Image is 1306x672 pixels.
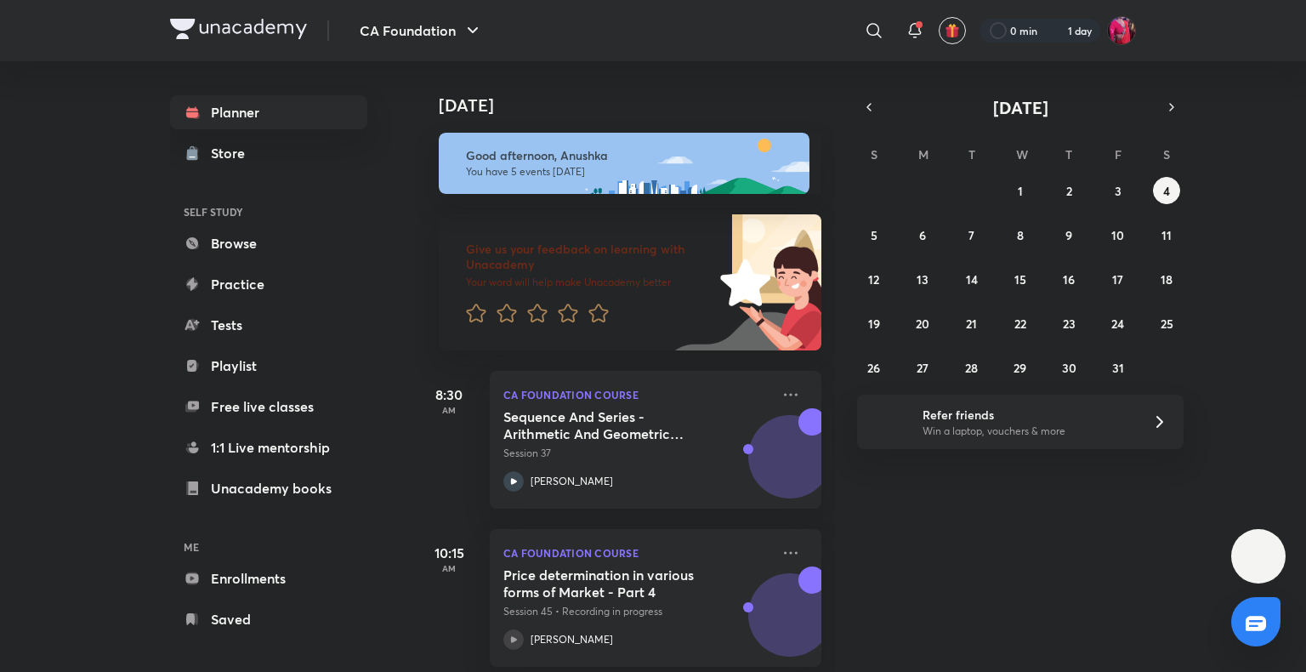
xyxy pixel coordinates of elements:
abbr: October 23, 2025 [1063,316,1076,332]
button: October 5, 2025 [860,221,888,248]
p: Your word will help make Unacademy better [466,276,714,289]
abbr: October 1, 2025 [1018,183,1023,199]
p: AM [415,405,483,415]
img: feedback_image [662,214,821,350]
abbr: October 4, 2025 [1163,183,1170,199]
abbr: October 31, 2025 [1112,360,1124,376]
button: October 13, 2025 [909,265,936,293]
abbr: Monday [918,146,928,162]
abbr: October 9, 2025 [1065,227,1072,243]
img: Anushka Gupta [1107,16,1136,45]
a: Tests [170,308,367,342]
abbr: Thursday [1065,146,1072,162]
button: October 1, 2025 [1007,177,1034,204]
abbr: October 21, 2025 [966,316,977,332]
a: Enrollments [170,561,367,595]
img: Company Logo [170,19,307,39]
img: afternoon [439,133,809,194]
a: Free live classes [170,390,367,424]
p: AM [415,563,483,573]
button: October 7, 2025 [958,221,985,248]
button: October 24, 2025 [1104,310,1132,337]
p: CA Foundation Course [503,384,770,405]
a: Unacademy books [170,471,367,505]
button: October 9, 2025 [1055,221,1082,248]
button: October 26, 2025 [860,354,888,381]
p: Session 45 • Recording in progress [503,604,770,619]
h5: Price determination in various forms of Market - Part 4 [503,567,715,601]
abbr: October 20, 2025 [916,316,929,332]
p: You have 5 events [DATE] [466,165,794,179]
button: October 23, 2025 [1055,310,1082,337]
button: October 29, 2025 [1007,354,1034,381]
h6: SELF STUDY [170,197,367,226]
abbr: October 8, 2025 [1017,227,1024,243]
img: referral [871,405,905,439]
button: October 15, 2025 [1007,265,1034,293]
button: October 30, 2025 [1055,354,1082,381]
abbr: October 14, 2025 [966,271,978,288]
abbr: October 22, 2025 [1014,316,1026,332]
p: [PERSON_NAME] [531,632,613,647]
button: October 20, 2025 [909,310,936,337]
abbr: October 26, 2025 [867,360,880,376]
abbr: October 28, 2025 [965,360,978,376]
button: October 16, 2025 [1055,265,1082,293]
img: avatar [945,23,960,38]
a: 1:1 Live mentorship [170,430,367,464]
abbr: October 5, 2025 [871,227,877,243]
a: Store [170,136,367,170]
button: October 10, 2025 [1104,221,1132,248]
abbr: October 7, 2025 [968,227,974,243]
a: Browse [170,226,367,260]
button: October 25, 2025 [1153,310,1180,337]
button: October 31, 2025 [1104,354,1132,381]
abbr: October 15, 2025 [1014,271,1026,288]
abbr: October 30, 2025 [1062,360,1076,376]
abbr: October 2, 2025 [1066,183,1072,199]
button: October 6, 2025 [909,221,936,248]
h6: Give us your feedback on learning with Unacademy [466,242,714,272]
img: streak [1048,22,1065,39]
abbr: October 19, 2025 [868,316,880,332]
button: [DATE] [881,95,1160,119]
img: Avatar [749,583,831,664]
button: October 3, 2025 [1104,177,1132,204]
button: October 14, 2025 [958,265,985,293]
abbr: Sunday [871,146,877,162]
span: [DATE] [993,96,1048,119]
button: avatar [939,17,966,44]
a: Playlist [170,349,367,383]
abbr: October 29, 2025 [1014,360,1026,376]
button: October 28, 2025 [958,354,985,381]
button: October 8, 2025 [1007,221,1034,248]
button: October 12, 2025 [860,265,888,293]
a: Planner [170,95,367,129]
button: October 22, 2025 [1007,310,1034,337]
div: Store [211,143,255,163]
abbr: October 24, 2025 [1111,316,1124,332]
h4: [DATE] [439,95,838,116]
abbr: October 12, 2025 [868,271,879,288]
button: October 21, 2025 [958,310,985,337]
button: October 17, 2025 [1104,265,1132,293]
button: October 19, 2025 [860,310,888,337]
h6: ME [170,532,367,561]
abbr: October 13, 2025 [917,271,928,288]
h5: 10:15 [415,543,483,563]
a: Practice [170,267,367,301]
a: Saved [170,602,367,636]
abbr: Wednesday [1016,146,1028,162]
abbr: October 6, 2025 [919,227,926,243]
p: Win a laptop, vouchers & more [923,424,1132,439]
p: [PERSON_NAME] [531,474,613,489]
h5: 8:30 [415,384,483,405]
abbr: October 16, 2025 [1063,271,1075,288]
abbr: October 18, 2025 [1161,271,1173,288]
p: Session 37 [503,446,770,461]
button: October 27, 2025 [909,354,936,381]
a: Company Logo [170,19,307,43]
h6: Good afternoon, Anushka [466,148,794,163]
button: October 2, 2025 [1055,177,1082,204]
abbr: October 3, 2025 [1115,183,1121,199]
